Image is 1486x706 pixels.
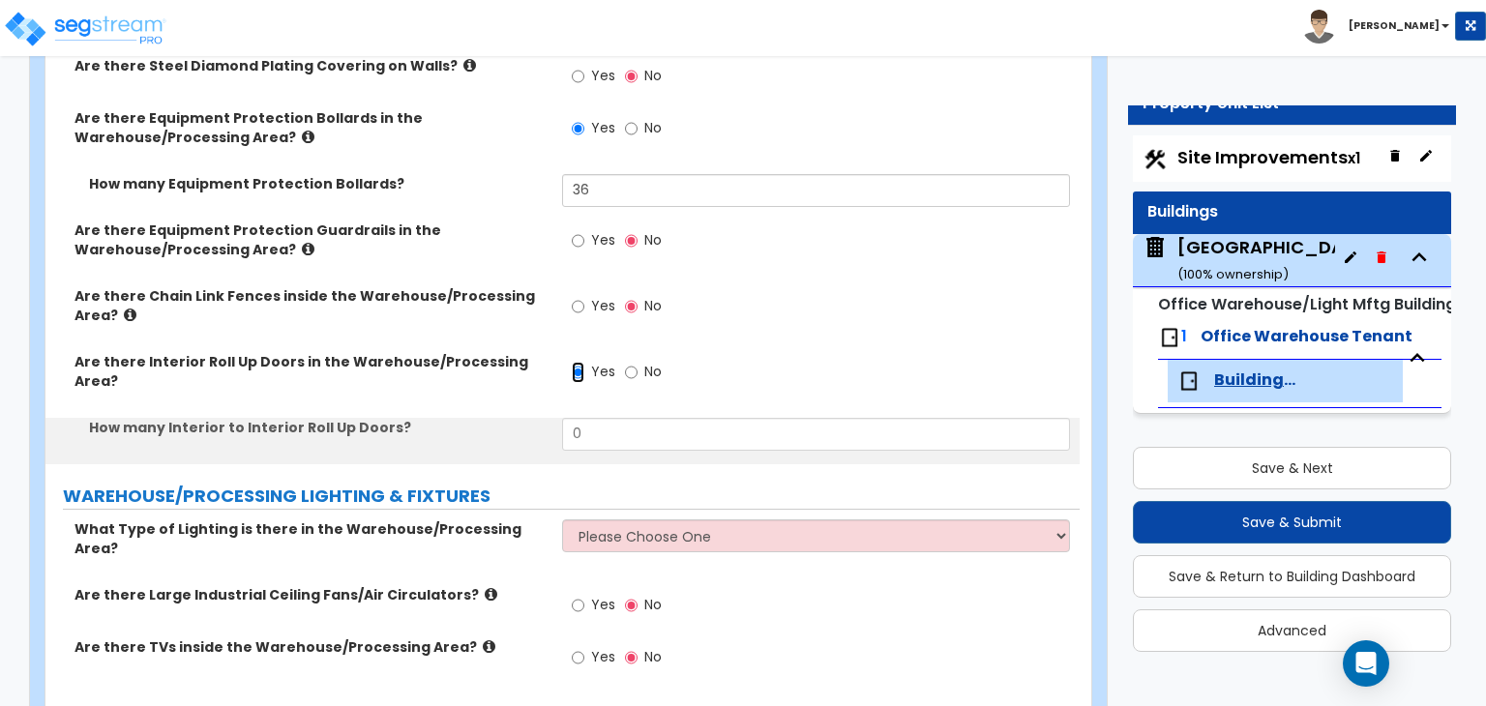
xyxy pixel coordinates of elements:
[485,587,497,602] i: click for more info!
[1143,235,1168,260] img: building.svg
[1158,326,1181,349] img: door.png
[644,296,662,315] span: No
[1214,369,1296,392] span: Building Interior
[74,637,548,657] label: Are there TVs inside the Warehouse/Processing Area?
[1348,148,1360,168] small: x1
[1133,609,1451,652] button: Advanced
[74,519,548,558] label: What Type of Lighting is there in the Warehouse/Processing Area?
[591,362,615,381] span: Yes
[483,639,495,654] i: click for more info!
[463,58,476,73] i: click for more info!
[572,595,584,616] input: Yes
[1133,501,1451,544] button: Save & Submit
[302,130,314,144] i: click for more info!
[74,56,548,75] label: Are there Steel Diamond Plating Covering on Walls?
[74,585,548,604] label: Are there Large Industrial Ceiling Fans/Air Circulators?
[591,647,615,666] span: Yes
[644,362,662,381] span: No
[1349,18,1440,33] b: [PERSON_NAME]
[572,296,584,317] input: Yes
[591,66,615,85] span: Yes
[1181,325,1187,347] span: 1
[625,230,638,251] input: No
[572,230,584,251] input: Yes
[625,66,638,87] input: No
[1143,235,1335,284] span: Main Building
[74,108,548,147] label: Are there Equipment Protection Bollards in the Warehouse/Processing Area?
[591,595,615,614] span: Yes
[644,230,662,250] span: No
[89,174,548,193] label: How many Equipment Protection Bollards?
[3,10,167,48] img: logo_pro_r.png
[625,118,638,139] input: No
[63,484,1080,509] label: WAREHOUSE/PROCESSING LIGHTING & FIXTURES
[1158,293,1456,315] small: Office Warehouse/Light Mftg Building
[572,118,584,139] input: Yes
[625,595,638,616] input: No
[591,296,615,315] span: Yes
[74,221,548,259] label: Are there Equipment Protection Guardrails in the Warehouse/Processing Area?
[1177,369,1201,393] img: door.png
[644,647,662,666] span: No
[124,308,136,322] i: click for more info!
[74,352,548,391] label: Are there Interior Roll Up Doors in the Warehouse/Processing Area?
[572,362,584,383] input: Yes
[1133,555,1451,598] button: Save & Return to Building Dashboard
[1143,147,1168,172] img: Construction.png
[644,118,662,137] span: No
[1201,325,1412,347] span: Office Warehouse Tenant
[572,647,584,668] input: Yes
[572,66,584,87] input: Yes
[644,595,662,614] span: No
[1177,235,1376,284] div: [GEOGRAPHIC_DATA]
[591,118,615,137] span: Yes
[625,362,638,383] input: No
[1133,447,1451,489] button: Save & Next
[302,242,314,256] i: click for more info!
[644,66,662,85] span: No
[625,296,638,317] input: No
[1177,265,1289,283] small: ( 100 % ownership)
[74,286,548,325] label: Are there Chain Link Fences inside the Warehouse/Processing Area?
[591,230,615,250] span: Yes
[89,418,548,437] label: How many Interior to Interior Roll Up Doors?
[625,647,638,668] input: No
[1147,201,1437,223] div: Buildings
[1343,640,1389,687] div: Open Intercom Messenger
[1302,10,1336,44] img: avatar.png
[1177,145,1360,169] span: Site Improvements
